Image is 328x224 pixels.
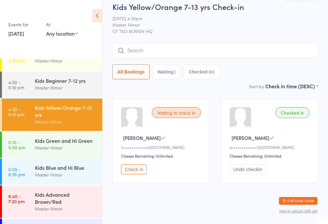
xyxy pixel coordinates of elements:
[35,137,97,144] div: Kids Green and Hi Green
[121,153,203,159] div: Classes Remaining: Unlimited
[46,19,78,30] div: At
[279,197,317,205] button: Exit kiosk mode
[8,107,24,117] time: 4:30 - 5:10 pm
[35,171,97,178] div: Master Himor
[35,84,97,91] div: Master Himor
[112,28,318,34] span: CF TKD BURIEN HQ
[2,72,102,98] a: 4:30 -5:10 pmKids Beginner 7-12 yrsMaster Himor
[8,194,25,204] time: 6:40 - 7:20 pm
[184,65,220,79] button: Checked in1
[112,15,308,22] span: [DATE] 4:30pm
[2,99,102,131] a: 4:30 -5:10 pmKids Yellow/Orange 7-13 yrsMaster Himor
[174,69,176,74] div: 1
[6,5,30,13] img: Counterforce Taekwondo Burien
[8,140,25,150] time: 5:10 - 5:50 pm
[249,83,264,90] label: Sort by
[2,159,102,185] a: 5:55 -6:35 pmKids Blue and Hi BlueMaster Himor
[230,153,311,159] div: Classes Remaining: Unlimited
[35,191,97,205] div: Kids Advanced Brown/Red
[153,65,181,79] button: Waiting1
[2,185,102,218] a: 6:40 -7:20 pmKids Advanced Brown/RedMaster Himor
[279,209,317,213] button: how to secure with pin
[8,19,40,30] div: Events for
[121,144,203,150] div: l•••••••••••••z@[DOMAIN_NAME]
[123,134,161,141] span: [PERSON_NAME]
[35,205,97,212] div: Master Himor
[35,77,97,84] div: Kids Beginner 7-12 yrs
[8,30,24,37] a: [DATE]
[232,134,269,141] span: [PERSON_NAME]
[230,164,266,174] button: Undo checkin
[8,167,25,177] time: 5:55 - 6:35 pm
[35,144,97,151] div: Master Himor
[121,164,147,174] button: Check in
[35,164,97,171] div: Kids Blue and Hi Blue
[112,1,318,12] h2: Kids Yellow/Orange 7-13 yrs Check-in
[230,144,311,150] div: a•••••••••••••3@[DOMAIN_NAME]
[8,80,24,90] time: 4:30 - 5:10 pm
[35,118,97,125] div: Master Himor
[35,57,97,65] div: Master Himor
[275,107,309,118] div: Checked in
[8,53,25,63] time: 4:00 - 4:30 pm
[2,132,102,158] a: 5:10 -5:50 pmKids Green and Hi GreenMaster Himor
[152,107,201,118] div: Waiting to check in
[213,69,215,74] div: 1
[35,104,97,118] div: Kids Yellow/Orange 7-13 yrs
[46,30,78,37] div: Any location
[112,22,308,28] span: Master Himor
[265,82,318,90] div: Check in time (DESC)
[112,65,150,79] button: All Bookings
[112,43,318,58] input: Search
